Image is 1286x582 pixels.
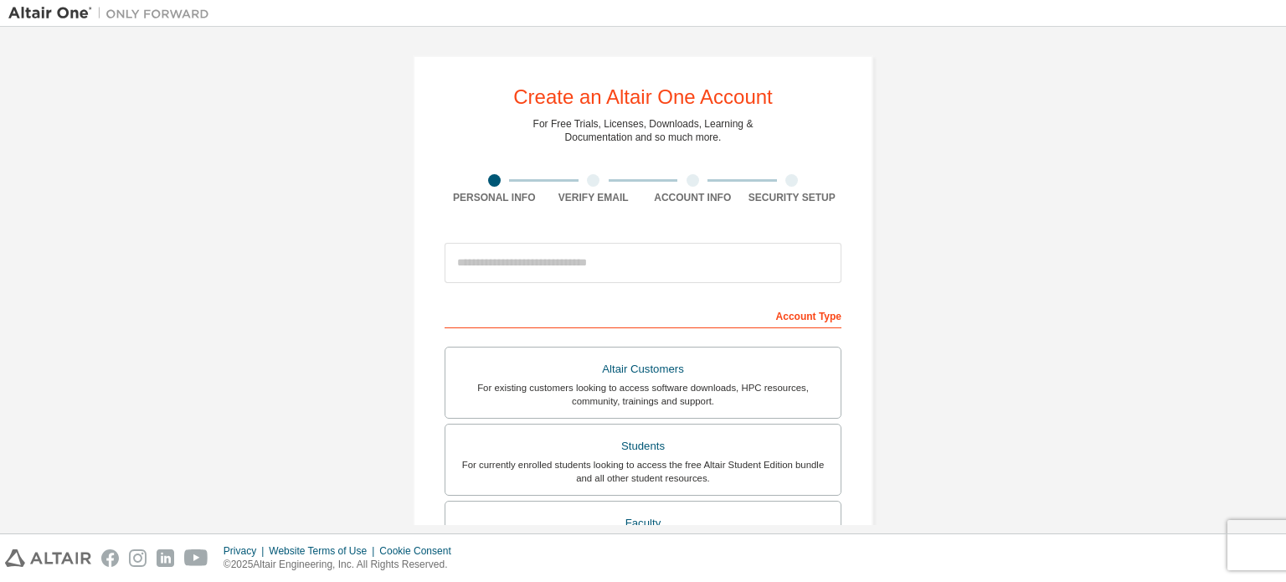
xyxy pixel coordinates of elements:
img: instagram.svg [129,549,147,567]
div: Account Info [643,191,743,204]
img: altair_logo.svg [5,549,91,567]
div: Verify Email [544,191,644,204]
div: Website Terms of Use [269,544,379,558]
div: Account Type [445,301,841,328]
img: linkedin.svg [157,549,174,567]
img: youtube.svg [184,549,208,567]
p: © 2025 Altair Engineering, Inc. All Rights Reserved. [224,558,461,572]
div: Students [455,435,831,458]
div: Security Setup [743,191,842,204]
img: Altair One [8,5,218,22]
div: Personal Info [445,191,544,204]
div: Create an Altair One Account [513,87,773,107]
div: Altair Customers [455,358,831,381]
div: Cookie Consent [379,544,460,558]
div: For currently enrolled students looking to access the free Altair Student Edition bundle and all ... [455,458,831,485]
img: facebook.svg [101,549,119,567]
div: For Free Trials, Licenses, Downloads, Learning & Documentation and so much more. [533,117,754,144]
div: Faculty [455,512,831,535]
div: Privacy [224,544,269,558]
div: For existing customers looking to access software downloads, HPC resources, community, trainings ... [455,381,831,408]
